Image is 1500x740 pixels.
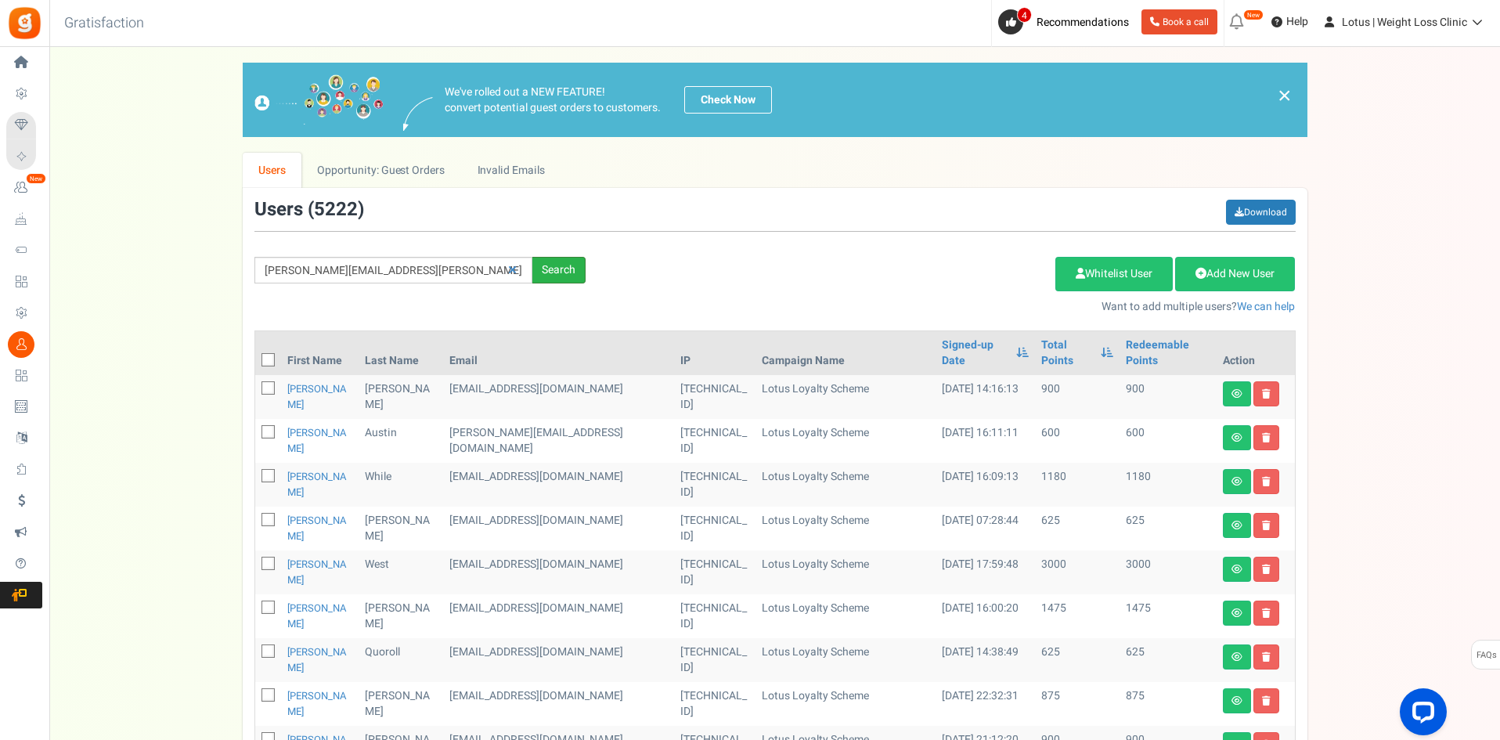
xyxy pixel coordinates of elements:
[287,601,347,631] a: [PERSON_NAME]
[1035,638,1120,682] td: 625
[1035,682,1120,726] td: 875
[445,85,661,116] p: We've rolled out a NEW FEATURE! convert potential guest orders to customers.
[1262,477,1271,486] i: Delete user
[1262,433,1271,442] i: Delete user
[1120,550,1216,594] td: 3000
[936,375,1035,419] td: [DATE] 14:16:13
[1262,565,1271,574] i: Delete user
[674,419,755,463] td: [TECHNICAL_ID]
[443,638,674,682] td: customer
[359,331,443,375] th: Last Name
[1035,463,1120,507] td: 1180
[674,463,755,507] td: [TECHNICAL_ID]
[1262,521,1271,530] i: Delete user
[443,682,674,726] td: customer
[359,682,443,726] td: [PERSON_NAME]
[359,550,443,594] td: West
[1041,338,1093,369] a: Total Points
[443,507,674,550] td: customer
[1055,257,1173,291] a: Whitelist User
[1120,375,1216,419] td: 900
[936,594,1035,638] td: [DATE] 16:00:20
[461,153,561,188] a: Invalid Emails
[1262,652,1271,662] i: Delete user
[1231,565,1242,574] i: View details
[1282,14,1308,30] span: Help
[287,644,347,675] a: [PERSON_NAME]
[755,507,936,550] td: Lotus Loyalty Scheme
[254,257,532,283] input: Search by email or name
[532,257,586,283] div: Search
[1120,507,1216,550] td: 625
[287,557,347,587] a: [PERSON_NAME]
[359,594,443,638] td: [PERSON_NAME]
[1035,507,1120,550] td: 625
[1237,298,1295,315] a: We can help
[1231,608,1242,618] i: View details
[287,469,347,500] a: [PERSON_NAME]
[1226,200,1296,225] a: Download
[1262,696,1271,706] i: Delete user
[942,338,1008,369] a: Signed-up Date
[1265,9,1314,34] a: Help
[1231,696,1242,706] i: View details
[1231,521,1242,530] i: View details
[443,419,674,463] td: [PERSON_NAME][EMAIL_ADDRESS][DOMAIN_NAME]
[1120,594,1216,638] td: 1475
[755,331,936,375] th: Campaign Name
[1476,641,1497,670] span: FAQs
[1231,652,1242,662] i: View details
[301,153,460,188] a: Opportunity: Guest Orders
[1035,375,1120,419] td: 900
[936,638,1035,682] td: [DATE] 14:38:49
[500,257,525,284] a: Reset
[1342,14,1467,31] span: Lotus | Weight Loss Clinic
[1231,477,1242,486] i: View details
[936,550,1035,594] td: [DATE] 17:59:48
[1217,331,1295,375] th: Action
[6,175,42,201] a: New
[755,375,936,419] td: Lotus Loyalty Scheme
[1231,389,1242,399] i: View details
[443,375,674,419] td: customer
[1141,9,1217,34] a: Book a call
[1120,419,1216,463] td: 600
[1231,433,1242,442] i: View details
[674,682,755,726] td: [TECHNICAL_ID]
[314,196,358,223] span: 5222
[936,463,1035,507] td: [DATE] 16:09:13
[443,550,674,594] td: customer
[47,8,161,39] h3: Gratisfaction
[755,419,936,463] td: Lotus Loyalty Scheme
[609,299,1296,315] p: Want to add multiple users?
[26,173,46,184] em: New
[755,463,936,507] td: Lotus Loyalty Scheme
[243,153,302,188] a: Users
[287,513,347,543] a: [PERSON_NAME]
[359,419,443,463] td: Austin
[755,550,936,594] td: Lotus Loyalty Scheme
[674,507,755,550] td: [TECHNICAL_ID]
[1035,550,1120,594] td: 3000
[1120,638,1216,682] td: 625
[674,331,755,375] th: IP
[1035,419,1120,463] td: 600
[359,375,443,419] td: [PERSON_NAME]
[1278,86,1292,105] a: ×
[287,381,347,412] a: [PERSON_NAME]
[7,5,42,41] img: Gratisfaction
[674,594,755,638] td: [TECHNICAL_ID]
[1120,682,1216,726] td: 875
[936,419,1035,463] td: [DATE] 16:11:11
[443,463,674,507] td: customer
[674,638,755,682] td: [TECHNICAL_ID]
[755,682,936,726] td: Lotus Loyalty Scheme
[1262,389,1271,399] i: Delete user
[281,331,359,375] th: First Name
[443,331,674,375] th: Email
[443,594,674,638] td: customer
[403,97,433,131] img: images
[1035,594,1120,638] td: 1475
[674,375,755,419] td: [TECHNICAL_ID]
